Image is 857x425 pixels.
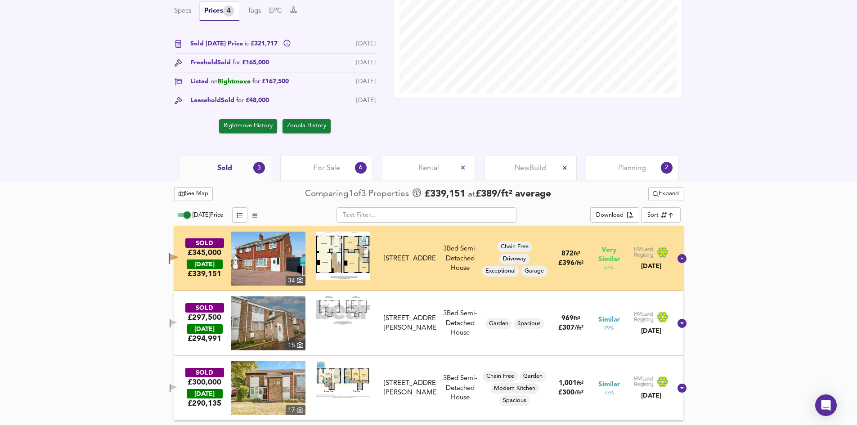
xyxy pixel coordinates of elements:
div: [DATE] [356,39,376,49]
span: Garden [485,320,512,328]
span: Sold £165,000 [217,58,269,67]
span: 77 % [604,389,614,397]
span: Spacious [499,397,529,405]
div: Download [596,210,624,221]
span: Chain Free [497,243,532,251]
span: Sold £48,000 [221,96,269,105]
span: Very Similar [598,246,620,264]
a: property thumbnail 34 [231,232,305,286]
img: Floorplan [316,296,370,325]
span: Garage [521,267,547,275]
div: SOLD [185,368,224,377]
button: Zoopla History [283,119,331,133]
button: Prices4 [199,1,239,21]
span: 1,001 [559,380,577,387]
div: Comparing 1 of 3 Properties [305,188,411,200]
span: ft² [577,380,583,386]
div: 2 [658,159,675,176]
span: For Sale [314,163,340,173]
div: SOLD [185,238,224,248]
button: Specs [174,6,191,16]
div: 3 Bed Semi-Detached House [440,309,480,338]
div: [DATE] [356,96,376,105]
span: Spacious [514,320,544,328]
div: Prices [204,5,234,17]
span: £ 307 [558,325,583,331]
a: property thumbnail 15 [231,296,305,350]
div: [STREET_ADDRESS][PERSON_NAME] [384,314,436,333]
div: [STREET_ADDRESS] [384,254,436,264]
div: [DATE] [187,324,223,334]
span: Exceptional [482,267,519,275]
span: 872 [561,251,574,257]
span: Sold [DATE] Price £321,717 [190,39,279,49]
img: property thumbnail [231,361,305,415]
div: Freehold [190,58,269,67]
img: Floorplan [316,232,370,280]
div: 4 [223,5,234,17]
span: / ft² [574,390,583,396]
div: £345,000 [188,248,221,258]
span: Expand [653,189,679,199]
span: at [468,190,476,199]
div: 3 Bed Semi-Detached House [440,374,480,403]
div: SOLD£345,000 [DATE]£339,151property thumbnail 34 Floorplan[STREET_ADDRESS]3Bed Semi-Detached Hous... [174,226,683,291]
img: Land Registry [634,246,669,258]
img: Land Registry [634,376,669,388]
div: Sort [647,211,659,219]
span: £ 339,151 [188,269,221,279]
span: for [236,97,244,103]
span: £ 290,135 [188,398,221,408]
span: 87 % [604,264,614,272]
div: 3 Bed Semi-Detached House [440,244,480,273]
svg: Show Details [677,318,687,329]
div: [DATE] [356,58,376,67]
div: [DATE] [634,262,669,271]
div: Modern Kitchen [490,383,539,394]
span: Sold [217,163,232,173]
div: £297,500 [188,313,221,322]
div: Garden [520,371,546,382]
span: £ 339,151 [425,188,465,201]
span: Planning [618,163,646,173]
div: Exceptional [482,266,519,277]
div: [DATE] [634,391,669,400]
a: property thumbnail 17 [231,361,305,415]
span: Rightmove History [224,121,273,131]
span: for [233,59,240,66]
span: £ 396 [558,260,583,267]
div: 34 [286,276,305,286]
div: Open Intercom Messenger [815,394,837,416]
button: Expand [648,187,683,201]
div: Chain Free [483,371,518,382]
span: on [211,78,218,85]
div: SOLD£300,000 [DATE]£290,135property thumbnail 17 Floorplan[STREET_ADDRESS][PERSON_NAME]3Bed Semi-... [174,356,683,421]
span: ft² [574,251,580,257]
span: for [252,78,260,85]
span: 79 % [604,325,614,332]
input: Text Filter... [337,207,516,223]
div: SOLD [185,303,224,313]
div: Leasehold [190,96,269,105]
div: [DATE] [187,389,223,398]
span: £ 300 [558,389,583,396]
button: Rightmove History [219,119,277,133]
img: property thumbnail [231,296,305,350]
span: Similar [598,380,620,389]
div: Chain Free [497,242,532,252]
span: is [245,40,249,47]
a: Rightmove [218,78,251,85]
svg: Show Details [677,383,687,394]
span: Modern Kitchen [490,385,539,393]
span: / ft² [574,325,583,331]
div: [DATE] [356,77,376,86]
span: Chain Free [483,372,518,380]
div: 15 [286,340,305,350]
div: 6 [353,159,369,176]
img: property thumbnail [231,232,305,286]
div: Sort [641,207,680,223]
div: Spacious [514,318,544,329]
span: £ 294,991 [188,334,221,344]
span: £ 389 / ft² average [476,189,551,199]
